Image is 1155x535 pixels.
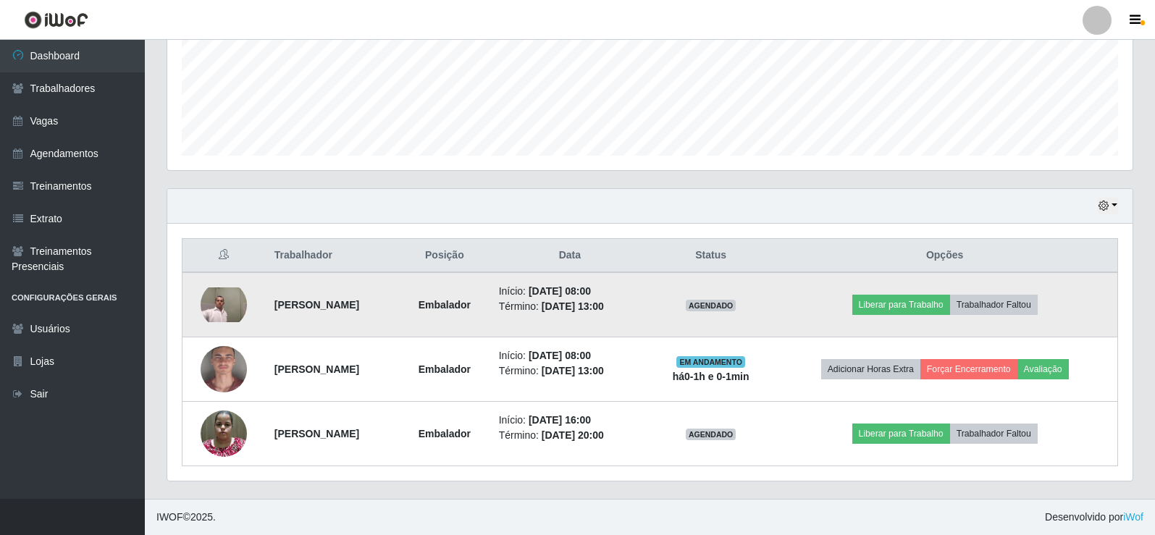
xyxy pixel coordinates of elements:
[266,239,399,273] th: Trabalhador
[772,239,1117,273] th: Opções
[201,321,247,417] img: 1750082443540.jpeg
[499,284,641,299] li: Início:
[419,363,471,375] strong: Embalador
[950,424,1038,444] button: Trabalhador Faltou
[529,350,591,361] time: [DATE] 08:00
[419,299,471,311] strong: Embalador
[156,511,183,523] span: IWOF
[852,295,950,315] button: Liberar para Trabalho
[156,510,216,525] span: © 2025 .
[950,295,1038,315] button: Trabalhador Faltou
[529,285,591,297] time: [DATE] 08:00
[201,403,247,464] img: 1712714567127.jpeg
[499,299,641,314] li: Término:
[499,413,641,428] li: Início:
[529,414,591,426] time: [DATE] 16:00
[673,371,749,382] strong: há 0-1 h e 0-1 min
[1123,511,1143,523] a: iWof
[24,11,88,29] img: CoreUI Logo
[686,300,736,311] span: AGENDADO
[920,359,1017,379] button: Forçar Encerramento
[852,424,950,444] button: Liberar para Trabalho
[542,365,604,376] time: [DATE] 13:00
[274,299,359,311] strong: [PERSON_NAME]
[499,363,641,379] li: Término:
[821,359,920,379] button: Adicionar Horas Extra
[542,300,604,312] time: [DATE] 13:00
[1017,359,1069,379] button: Avaliação
[650,239,772,273] th: Status
[1045,510,1143,525] span: Desenvolvido por
[686,429,736,440] span: AGENDADO
[399,239,490,273] th: Posição
[676,356,745,368] span: EM ANDAMENTO
[419,428,471,439] strong: Embalador
[274,363,359,375] strong: [PERSON_NAME]
[274,428,359,439] strong: [PERSON_NAME]
[499,428,641,443] li: Término:
[542,429,604,441] time: [DATE] 20:00
[201,287,247,322] img: 1717405606174.jpeg
[499,348,641,363] li: Início:
[490,239,650,273] th: Data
